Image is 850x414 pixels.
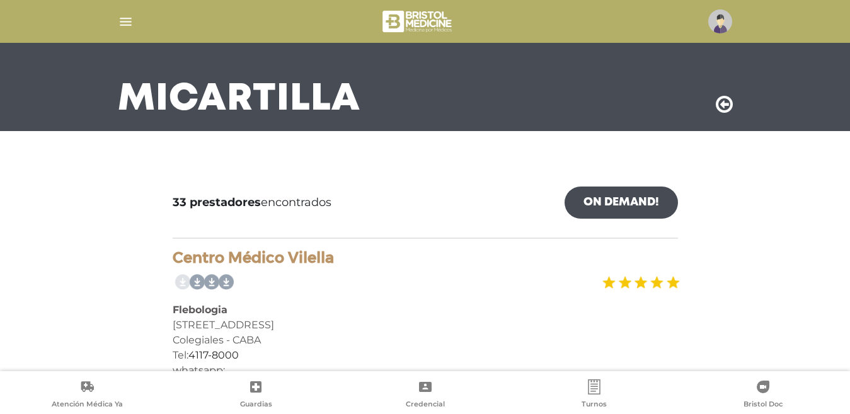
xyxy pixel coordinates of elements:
span: Bristol Doc [744,400,783,411]
span: Credencial [406,400,445,411]
a: Bristol Doc [679,379,847,411]
h4: Centro Médico Vilella [173,249,678,267]
a: On Demand! [565,187,678,219]
img: bristol-medicine-blanco.png [381,6,456,37]
b: 33 prestadores [173,195,261,209]
div: whatsapp: [173,363,678,378]
span: Turnos [582,400,607,411]
div: [STREET_ADDRESS] [173,318,678,333]
div: Tel: [173,348,678,363]
h3: Mi Cartilla [118,83,360,116]
a: 4117-8000 [188,349,239,361]
div: Colegiales - CABA [173,333,678,348]
a: Guardias [171,379,340,411]
a: Credencial [340,379,509,411]
a: Atención Médica Ya [3,379,171,411]
img: estrellas_badge.png [600,268,680,297]
span: encontrados [173,194,331,211]
span: Guardias [240,400,272,411]
img: Cober_menu-lines-white.svg [118,14,134,30]
a: Turnos [510,379,679,411]
span: Atención Médica Ya [52,400,123,411]
b: Flebologia [173,304,227,316]
img: profile-placeholder.svg [708,9,732,33]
